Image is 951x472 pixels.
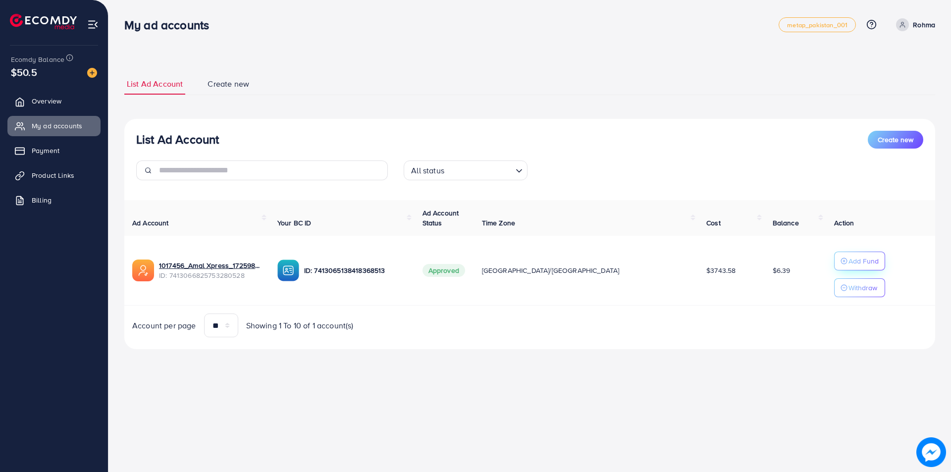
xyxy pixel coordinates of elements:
span: My ad accounts [32,121,82,131]
a: metap_pakistan_001 [779,17,856,32]
p: ID: 7413065138418368513 [304,264,407,276]
img: image [916,437,946,467]
span: Your BC ID [277,218,312,228]
a: My ad accounts [7,116,101,136]
span: $3743.58 [706,265,736,275]
div: Search for option [404,160,528,180]
span: Billing [32,195,52,205]
span: Ad Account [132,218,169,228]
a: Payment [7,141,101,160]
span: $50.5 [11,65,37,79]
span: Approved [423,264,465,277]
button: Create new [868,131,923,149]
img: logo [10,14,77,29]
span: Overview [32,96,61,106]
h3: List Ad Account [136,132,219,147]
span: Time Zone [482,218,515,228]
h3: My ad accounts [124,18,217,32]
a: Billing [7,190,101,210]
span: Create new [878,135,913,145]
span: All status [409,163,446,178]
span: metap_pakistan_001 [787,22,847,28]
span: [GEOGRAPHIC_DATA]/[GEOGRAPHIC_DATA] [482,265,620,275]
span: Balance [773,218,799,228]
span: Create new [208,78,249,90]
button: Withdraw [834,278,885,297]
button: Add Fund [834,252,885,270]
span: Product Links [32,170,74,180]
p: Withdraw [848,282,877,294]
span: Ad Account Status [423,208,459,228]
span: Ecomdy Balance [11,54,64,64]
span: Action [834,218,854,228]
span: Payment [32,146,59,156]
span: Cost [706,218,721,228]
input: Search for option [447,161,512,178]
a: 1017456_Amal Xpress_1725989134924 [159,261,262,270]
img: menu [87,19,99,30]
span: Account per page [132,320,196,331]
img: ic-ba-acc.ded83a64.svg [277,260,299,281]
span: List Ad Account [127,78,183,90]
img: image [87,68,97,78]
span: Showing 1 To 10 of 1 account(s) [246,320,354,331]
a: Overview [7,91,101,111]
p: Add Fund [848,255,879,267]
span: ID: 7413066825753280528 [159,270,262,280]
img: ic-ads-acc.e4c84228.svg [132,260,154,281]
span: $6.39 [773,265,791,275]
a: Product Links [7,165,101,185]
div: <span class='underline'>1017456_Amal Xpress_1725989134924</span></br>7413066825753280528 [159,261,262,281]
